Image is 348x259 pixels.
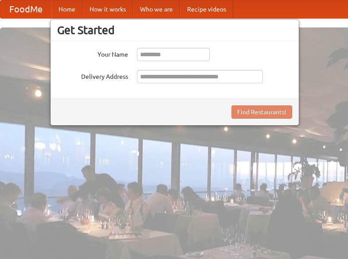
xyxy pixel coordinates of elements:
[57,23,292,37] h3: Get Started
[57,48,128,59] label: Your Name
[57,70,128,81] label: Delivery Address
[82,0,133,18] a: How it works
[133,0,180,18] a: Who we are
[0,0,51,18] a: FoodMe
[51,0,82,18] a: Home
[180,0,233,18] a: Recipe videos
[231,105,292,119] button: Find Restaurants!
